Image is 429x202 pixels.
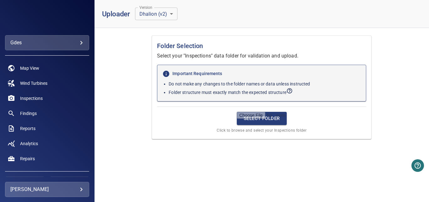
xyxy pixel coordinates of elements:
[20,80,47,86] span: Wind Turbines
[20,95,43,101] span: Inspections
[5,61,89,76] a: map noActive
[157,41,366,51] h1: Folder Selection
[5,91,89,106] a: inspections noActive
[5,121,89,136] a: reports noActive
[5,106,89,121] a: findings noActive
[20,125,35,132] span: Reports
[169,90,293,95] span: View expected folder structure
[102,10,130,18] h1: Uploader
[162,70,361,78] h6: Important Requirements
[135,8,177,20] div: Dhalion (v2)
[20,140,38,147] span: Analytics
[20,65,39,71] span: Map View
[10,184,84,194] div: [PERSON_NAME]
[5,151,89,166] a: repairs noActive
[20,110,37,117] span: Findings
[5,35,89,50] div: gdes
[5,136,89,151] a: analytics noActive
[5,76,89,91] a: windturbines noActive
[217,128,307,134] span: Click to browse and select your Inspections folder
[169,81,361,87] p: Do not make any changes to the folder names or data unless instructed
[20,156,35,162] span: Repairs
[10,38,84,48] div: gdes
[157,52,366,60] p: Select your "Inspections" data folder for validation and upload.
